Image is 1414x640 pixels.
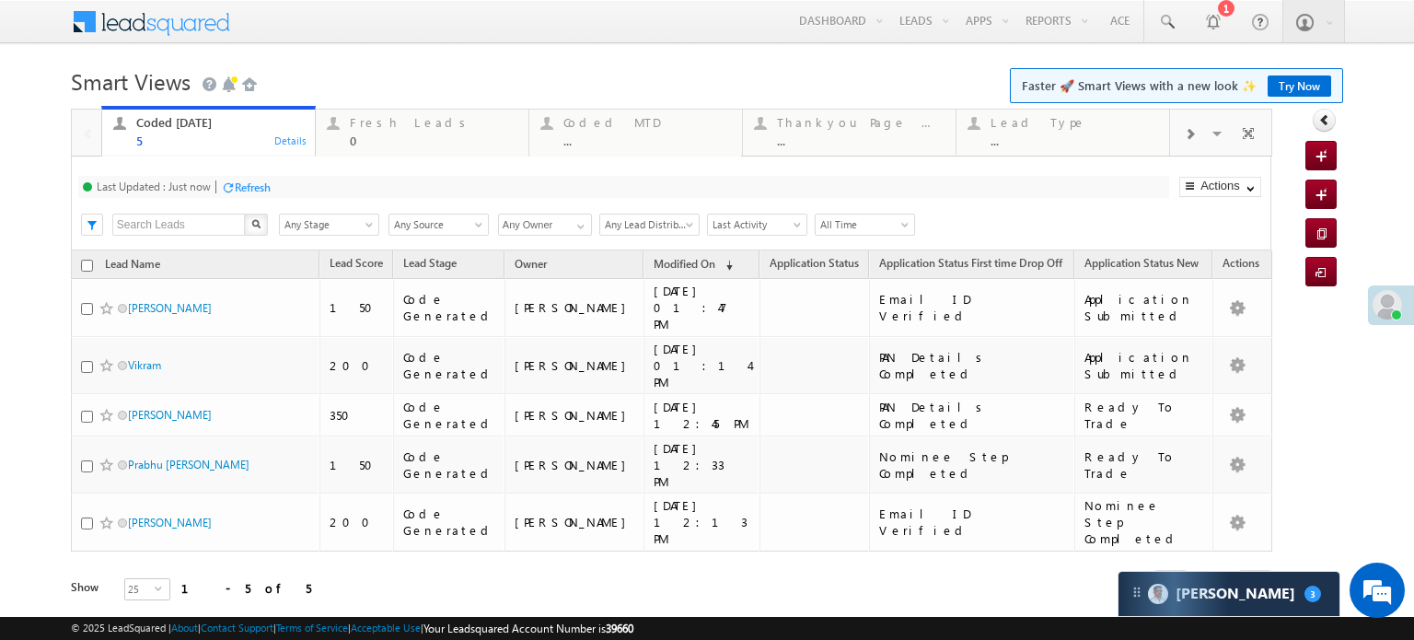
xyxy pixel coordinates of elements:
[330,457,385,473] div: 150
[71,579,110,596] div: Show
[654,283,752,332] div: [DATE] 01:47 PM
[395,285,507,301] a: Click here
[81,260,93,272] input: Check all records
[515,257,547,271] span: Owner
[350,115,517,130] div: Fresh Leads
[654,497,752,547] div: [DATE] 12:13 PM
[302,9,346,53] div: Minimize live chat window
[732,253,817,277] a: Lead Number
[403,349,497,382] div: Code Generated
[279,213,379,236] div: Lead Stage Filter
[330,299,385,316] div: 150
[1153,253,1218,277] a: DRACode
[282,253,392,277] a: Phone Number (sorted ascending)
[991,115,1158,130] div: Lead Type
[403,256,586,270] span: Application Status First time Drop Off
[968,256,1032,270] span: Referral code
[707,214,807,236] a: Today
[128,408,212,422] a: [PERSON_NAME]
[528,110,743,156] a: Coded MTD...
[515,357,635,374] div: [PERSON_NAME]
[71,66,191,96] span: Smart Views
[515,457,635,473] div: [PERSON_NAME]
[515,407,635,424] div: [PERSON_NAME]
[24,170,336,485] textarea: Type your message and hit 'Enter'
[606,622,633,635] span: 39660
[71,620,633,637] span: © 2025 LeadSquared | | | | |
[97,180,211,193] div: Last Updated : Just now
[1191,330,1225,359] a: prev
[368,258,383,273] span: (sorted ascending)
[1238,328,1272,359] span: next
[597,253,730,277] a: Application Status New
[498,214,592,236] input: Type to Search
[599,214,700,236] a: Last Activity
[1198,571,1232,602] span: 1
[276,622,348,634] a: Terms of Service
[644,253,742,277] a: Modified On (sorted descending)
[350,134,517,147] div: 0
[31,97,77,121] img: d_60004797649_company_0_60004797649
[654,440,752,490] div: [DATE] 12:33 PM
[1084,349,1204,382] div: Application Submitted
[1043,253,1151,277] a: Application Status
[1238,570,1272,601] span: next
[1162,256,1209,270] span: DRACode
[251,219,261,228] img: Search
[315,106,529,157] a: Fresh Leads0Details
[777,134,945,147] div: ...
[71,337,110,354] div: Show
[125,337,155,357] span: 50
[330,357,385,374] div: 200
[1220,253,1290,277] a: DRAName
[600,216,693,233] span: Last Activity
[280,216,373,233] span: Any Stage
[388,213,489,236] div: Lead Source Filter
[879,256,1062,270] span: Application Status First time Drop Off
[742,110,956,156] a: Thankyou Page leads...
[171,253,241,277] a: FnO Intent
[136,115,304,130] div: Coded [DATE]
[607,256,721,270] span: Application Status New
[956,110,1170,156] a: Lead Type...
[1084,291,1204,324] div: Application Submitted
[879,506,1066,539] div: Email ID Verified
[320,253,392,277] a: Lead Score
[388,214,489,236] a: Any Source
[351,622,421,634] a: Acceptable Use
[991,134,1158,147] div: ...
[498,213,590,236] div: Owner Filter
[563,115,731,130] div: Coded MTD
[741,256,807,270] span: Lead Number
[128,358,161,372] a: Vikram
[101,110,316,156] a: Coded [DATE]...
[250,501,334,526] em: Start Chat
[879,291,1066,324] div: Email ID Verified
[815,214,915,236] a: All Time
[201,622,273,634] a: Contact Support
[279,214,379,236] a: Any Stage
[96,254,169,278] a: Lead Name
[887,256,948,270] span: Lead Quality
[959,253,1041,277] a: Referral code
[828,256,867,270] span: OneKYC
[1084,399,1204,432] div: Ready To Trade
[136,134,304,147] div: 5
[567,215,590,233] a: Show All Items
[708,216,801,233] span: Today
[1191,328,1225,359] span: prev
[235,180,271,194] div: Refresh
[403,506,497,539] div: Code Generated
[1268,76,1331,97] a: Try Now
[1052,256,1142,270] span: Application Status
[777,115,945,130] div: Thankyou Page leads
